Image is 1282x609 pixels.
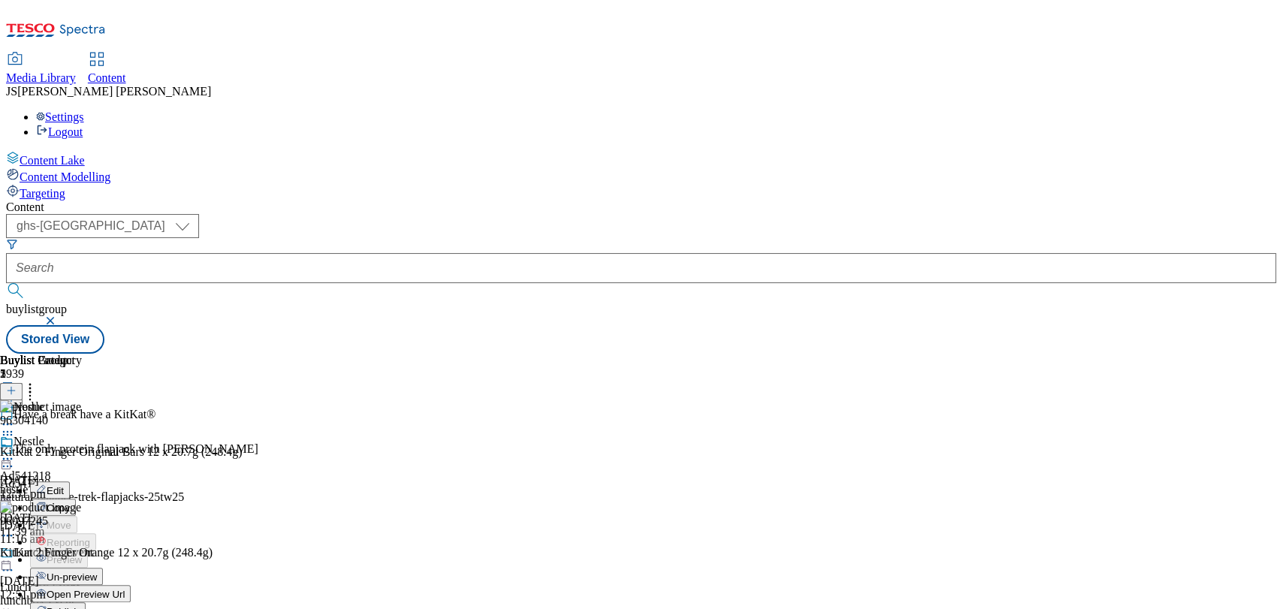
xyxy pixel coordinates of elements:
a: Logout [36,125,83,138]
a: Targeting [6,184,1276,200]
span: Content Modelling [20,170,110,183]
div: The only protein flapjack with [PERSON_NAME] [14,442,258,456]
div: Content [6,200,1276,214]
span: Content [88,71,126,84]
button: Stored View [6,325,104,354]
input: Search [6,253,1276,283]
svg: Search Filters [6,238,18,250]
span: [PERSON_NAME] [PERSON_NAME] [17,85,211,98]
span: JS [6,85,17,98]
span: buylistgroup [6,303,67,315]
span: Targeting [20,187,65,200]
span: Content Lake [20,154,85,167]
a: Content Lake [6,151,1276,167]
span: Media Library [6,71,76,84]
a: Content [88,53,126,85]
a: Content Modelling [6,167,1276,184]
a: Media Library [6,53,76,85]
a: Settings [36,110,84,123]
